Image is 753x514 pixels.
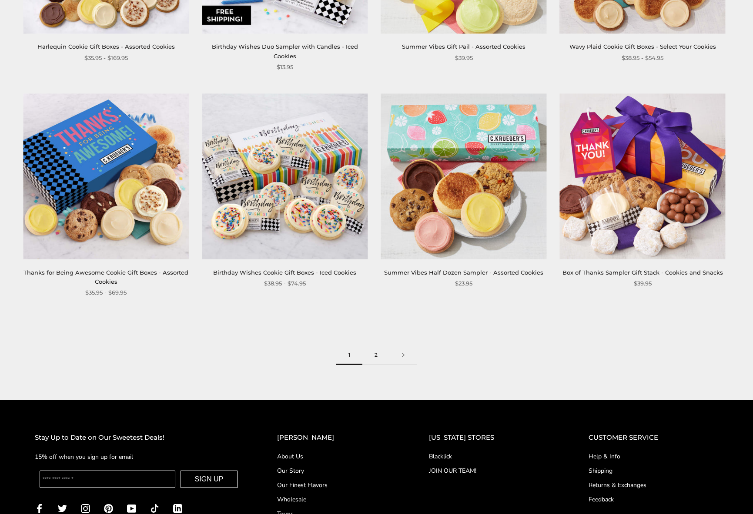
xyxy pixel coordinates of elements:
[429,432,554,443] h2: [US_STATE] STORES
[213,269,356,276] a: Birthday Wishes Cookie Gift Boxes - Iced Cookies
[37,43,175,50] a: Harlequin Cookie Gift Boxes - Assorted Cookies
[634,279,652,288] span: $39.95
[429,452,554,461] a: Blacklick
[40,471,175,488] input: Enter your email
[402,43,525,50] a: Summer Vibes Gift Pail - Assorted Cookies
[455,279,472,288] span: $23.95
[127,503,136,513] a: YouTube
[85,288,127,297] span: $35.95 - $69.95
[35,503,44,513] a: Facebook
[455,53,473,63] span: $39.95
[589,481,718,490] a: Returns & Exchanges
[589,432,718,443] h2: CUSTOMER SERVICE
[277,63,293,72] span: $13.95
[569,43,716,50] a: Wavy Plaid Cookie Gift Boxes - Select Your Cookies
[589,466,718,475] a: Shipping
[150,503,159,513] a: TikTok
[23,93,189,259] img: Thanks for Being Awesome Cookie Gift Boxes - Assorted Cookies
[81,503,90,513] a: Instagram
[35,432,242,443] h2: Stay Up to Date on Our Sweetest Deals!
[277,432,394,443] h2: [PERSON_NAME]
[35,452,242,462] p: 15% off when you sign up for email
[381,93,546,259] img: Summer Vibes Half Dozen Sampler - Assorted Cookies
[589,495,718,504] a: Feedback
[390,345,417,365] a: Next page
[212,43,358,59] a: Birthday Wishes Duo Sampler with Candles - Iced Cookies
[23,269,188,285] a: Thanks for Being Awesome Cookie Gift Boxes - Assorted Cookies
[181,471,238,488] button: SIGN UP
[277,495,394,504] a: Wholesale
[202,93,368,259] img: Birthday Wishes Cookie Gift Boxes - Iced Cookies
[381,93,547,259] a: Summer Vibes Half Dozen Sampler - Assorted Cookies
[362,345,390,365] a: 2
[173,503,182,513] a: LinkedIn
[277,481,394,490] a: Our Finest Flavors
[277,466,394,475] a: Our Story
[622,53,663,63] span: $38.95 - $54.95
[277,452,394,461] a: About Us
[7,481,90,507] iframe: Sign Up via Text for Offers
[336,345,362,365] span: 1
[589,452,718,461] a: Help & Info
[264,279,306,288] span: $38.95 - $74.95
[562,269,723,276] a: Box of Thanks Sampler Gift Stack - Cookies and Snacks
[58,503,67,513] a: Twitter
[429,466,554,475] a: JOIN OUR TEAM!
[560,93,726,259] img: Box of Thanks Sampler Gift Stack - Cookies and Snacks
[84,53,128,63] span: $35.95 - $169.95
[384,269,543,276] a: Summer Vibes Half Dozen Sampler - Assorted Cookies
[104,503,113,513] a: Pinterest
